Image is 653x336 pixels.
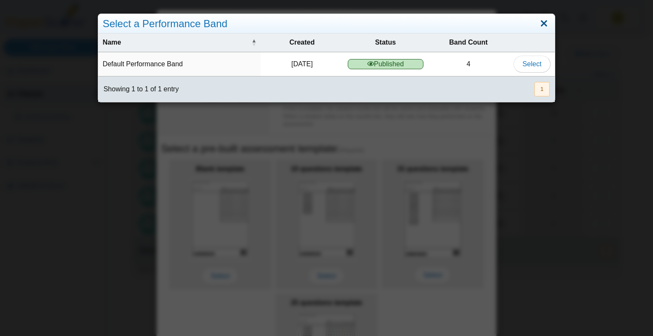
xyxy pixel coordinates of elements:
[534,82,549,96] nav: pagination
[348,59,423,69] span: Published
[432,38,505,47] span: Band Count
[98,76,179,102] div: Showing 1 to 1 of 1 entry
[98,52,261,76] td: Default Performance Band
[251,38,256,47] span: Name : Activate to invert sorting
[534,82,549,96] button: 1
[98,14,554,34] div: Select a Performance Band
[514,56,550,73] button: Select
[348,38,423,47] span: Status
[522,60,541,68] span: Select
[537,17,551,31] a: Close
[265,38,339,47] span: Created
[102,38,250,47] span: Name
[428,52,509,76] td: 4
[291,60,312,68] time: Oct 12, 2023 at 8:04 PM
